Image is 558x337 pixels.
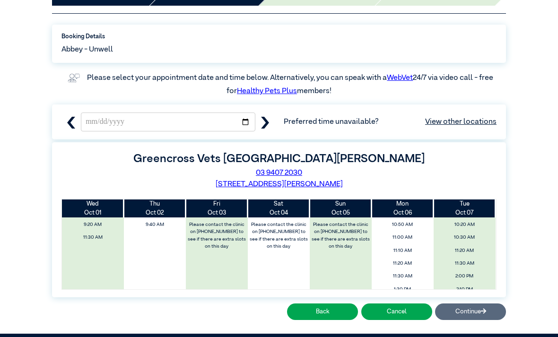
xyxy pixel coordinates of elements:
[187,219,247,252] label: Please contact the clinic on [PHONE_NUMBER] to see if there are extra slots on this day
[65,219,122,230] span: 9:20 AM
[436,219,493,230] span: 10:20 AM
[248,199,310,217] th: Oct 04
[256,169,302,177] a: 03 9407 2030
[87,74,495,95] label: Please select your appointment date and time below. Alternatively, you can speak with a 24/7 via ...
[374,232,431,243] span: 11:00 AM
[65,232,122,243] span: 11:30 AM
[133,153,425,164] label: Greencross Vets [GEOGRAPHIC_DATA][PERSON_NAME]
[186,199,248,217] th: Oct 03
[436,284,493,295] span: 2:10 PM
[287,303,358,320] button: Back
[436,232,493,243] span: 10:30 AM
[425,116,497,128] a: View other locations
[124,199,186,217] th: Oct 02
[374,245,431,256] span: 11:10 AM
[361,303,432,320] button: Cancel
[61,32,497,41] label: Booking Details
[374,284,431,295] span: 1:30 PM
[248,219,309,252] label: Please contact the clinic on [PHONE_NUMBER] to see if there are extra slots on this day
[374,271,431,282] span: 11:30 AM
[62,199,124,217] th: Oct 01
[216,181,343,188] a: [STREET_ADDRESS][PERSON_NAME]
[372,199,434,217] th: Oct 06
[61,44,113,55] span: Abbey - Unwell
[436,271,493,282] span: 2:00 PM
[436,258,493,269] span: 11:30 AM
[284,116,497,128] span: Preferred time unavailable?
[374,258,431,269] span: 11:20 AM
[65,70,83,86] img: vet
[436,245,493,256] span: 11:20 AM
[237,87,297,95] a: Healthy Pets Plus
[374,219,431,230] span: 10:50 AM
[434,199,496,217] th: Oct 07
[310,199,372,217] th: Oct 05
[127,219,183,230] span: 9:40 AM
[387,74,413,82] a: WebVet
[310,219,371,252] label: Please contact the clinic on [PHONE_NUMBER] to see if there are extra slots on this day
